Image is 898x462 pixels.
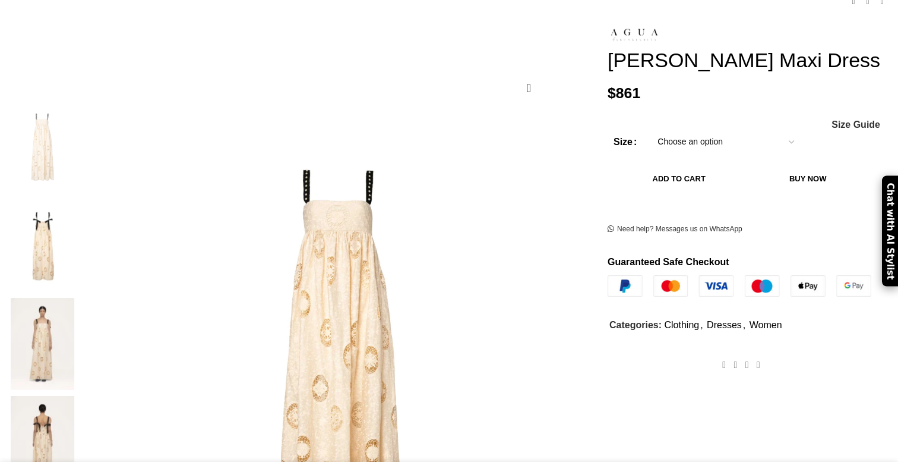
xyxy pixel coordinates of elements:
img: Agua By Agua Bendita Dresses [6,101,78,193]
a: X social link [730,356,741,373]
img: Agua By Agua Bendita Maxi dress [6,298,78,390]
a: Need help? Messages us on WhatsApp [608,225,742,234]
span: Categories: [609,320,662,330]
button: Add to cart [614,166,744,191]
img: Agua By Agua Bendita [608,28,661,42]
img: guaranteed-safe-checkout-bordered.j [608,275,871,297]
a: Women [750,320,782,330]
span: , [743,318,745,333]
bdi: 861 [608,85,640,101]
button: Buy now [750,166,865,191]
label: Size [614,134,637,150]
a: Dresses [707,320,742,330]
a: Size Guide [831,120,880,130]
a: Facebook social link [719,356,730,373]
a: WhatsApp social link [752,356,764,373]
span: Size Guide [831,120,880,130]
h1: [PERSON_NAME] Maxi Dress [608,48,889,73]
strong: Guaranteed Safe Checkout [608,257,729,267]
span: , [700,318,703,333]
a: Clothing [664,320,699,330]
img: Agua By Agua Bendita [6,199,78,291]
a: Pinterest social link [741,356,752,373]
span: $ [608,85,616,101]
